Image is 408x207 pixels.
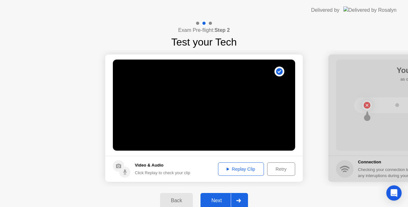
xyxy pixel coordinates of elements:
[269,167,293,172] div: Retry
[218,162,264,176] button: Replay Clip
[343,6,397,14] img: Delivered by Rosalyn
[311,6,339,14] div: Delivered by
[267,162,295,176] button: Retry
[171,34,237,50] h1: Test your Tech
[386,185,402,201] div: Open Intercom Messenger
[225,67,232,74] div: . . .
[162,198,191,203] div: Back
[135,162,190,168] h5: Video & Audio
[215,27,230,33] b: Step 2
[220,67,228,74] div: !
[178,26,230,34] h4: Exam Pre-flight:
[220,167,262,172] div: Replay Clip
[135,170,190,176] div: Click Replay to check your clip
[202,198,231,203] div: Next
